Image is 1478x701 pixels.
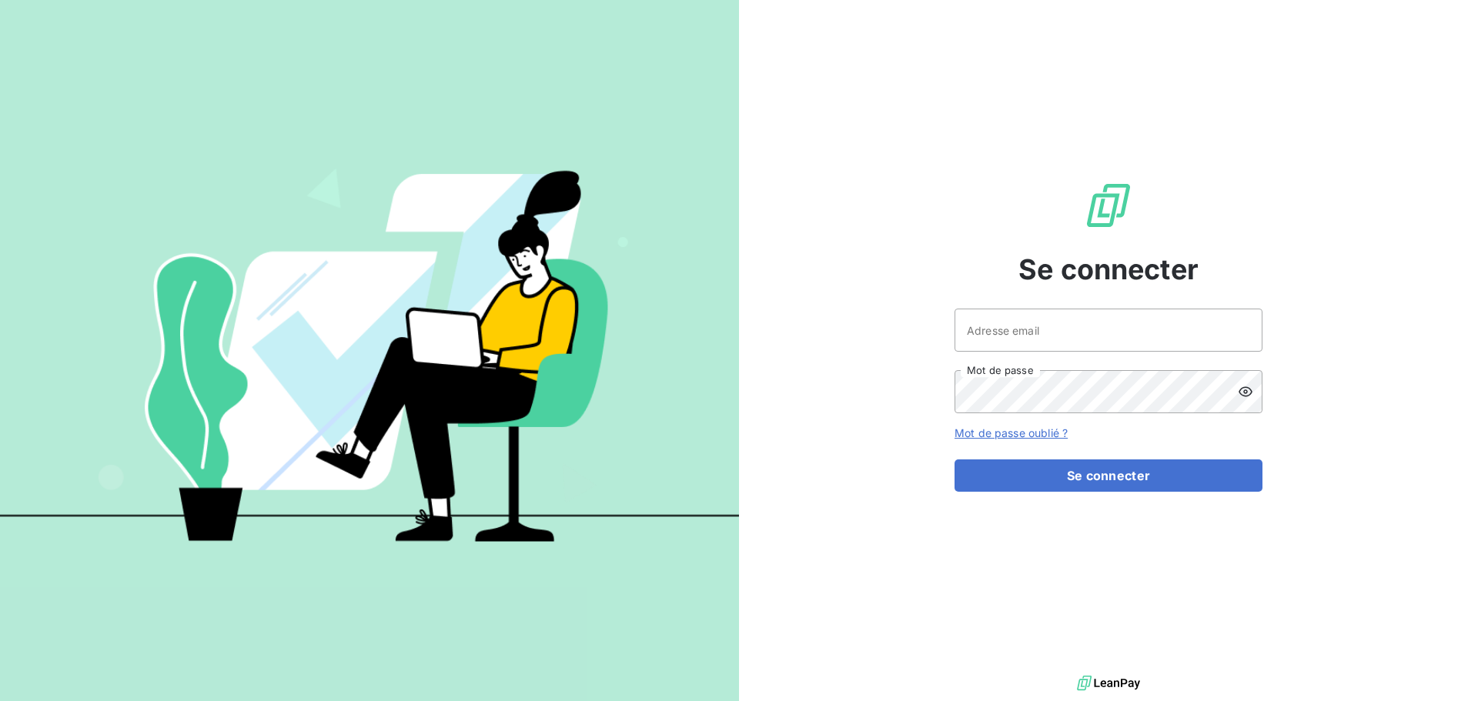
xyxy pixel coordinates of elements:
span: Se connecter [1018,249,1199,290]
img: logo [1077,672,1140,695]
a: Mot de passe oublié ? [955,426,1068,439]
button: Se connecter [955,459,1262,492]
img: Logo LeanPay [1084,181,1133,230]
input: placeholder [955,309,1262,352]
